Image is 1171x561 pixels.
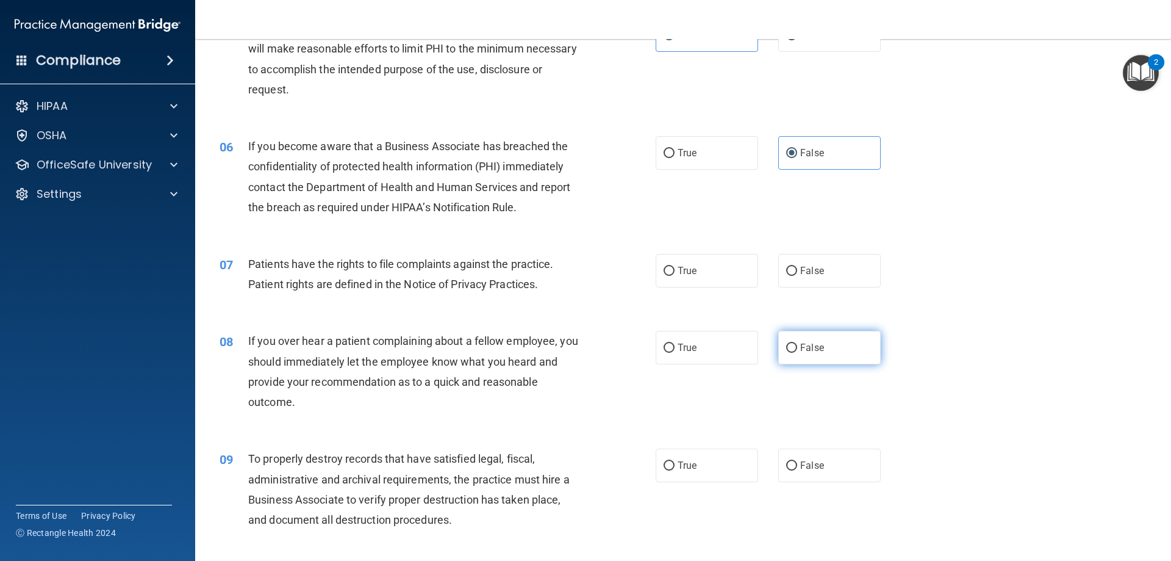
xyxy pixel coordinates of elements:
span: 07 [220,258,233,272]
input: True [664,344,675,353]
span: 08 [220,335,233,349]
a: OSHA [15,128,177,143]
span: True [678,147,697,159]
span: Ⓒ Rectangle Health 2024 [16,527,116,539]
span: The Minimum Necessary Rule means that when disclosing PHI, you will make reasonable efforts to li... [248,22,578,96]
input: False [786,267,797,276]
span: False [800,342,824,353]
a: Privacy Policy [81,510,136,522]
input: False [786,344,797,353]
a: HIPAA [15,99,177,114]
span: 06 [220,140,233,154]
input: True [664,461,675,471]
p: OSHA [37,128,67,143]
span: False [800,265,824,277]
h4: Compliance [36,52,121,69]
input: True [664,267,675,276]
div: 2 [1154,62,1158,78]
input: False [786,149,797,158]
img: PMB logo [15,13,181,37]
p: HIPAA [37,99,68,114]
span: Patients have the rights to file complaints against the practice. Patient rights are defined in t... [248,258,554,291]
span: If you over hear a patient complaining about a fellow employee, you should immediately let the em... [248,335,578,408]
a: OfficeSafe University [15,157,177,172]
span: 09 [220,452,233,467]
button: Open Resource Center, 2 new notifications [1123,55,1159,91]
input: True [664,149,675,158]
p: OfficeSafe University [37,157,152,172]
p: Settings [37,187,82,201]
span: False [800,147,824,159]
input: False [786,461,797,471]
span: True [678,265,697,277]
a: Settings [15,187,177,201]
span: To properly destroy records that have satisfied legal, fiscal, administrative and archival requir... [248,452,570,526]
a: Terms of Use [16,510,66,522]
span: If you become aware that a Business Associate has breached the confidentiality of protected healt... [248,140,570,214]
span: True [678,342,697,353]
span: False [800,460,824,471]
span: True [678,460,697,471]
